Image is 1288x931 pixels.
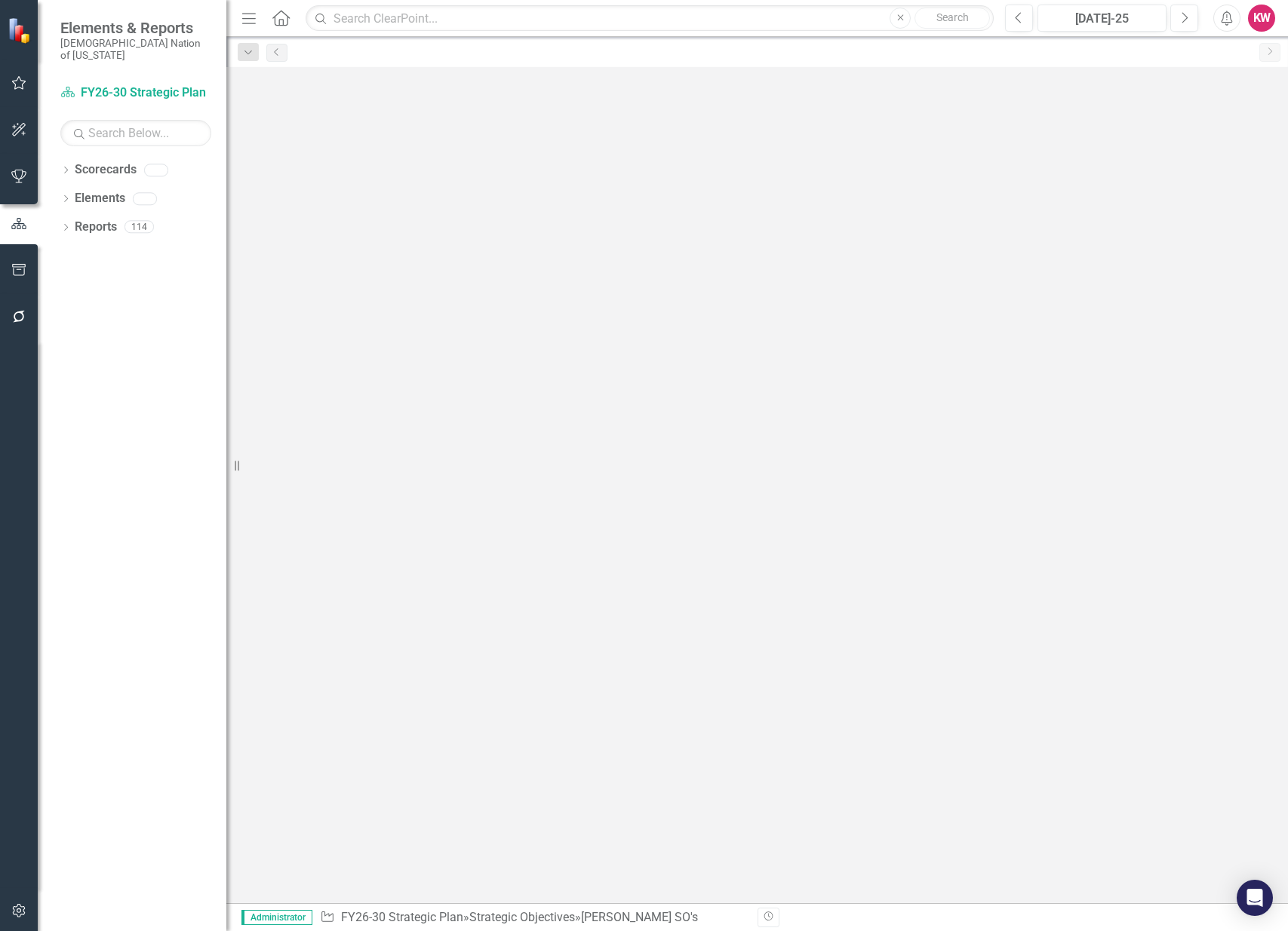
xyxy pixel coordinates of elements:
a: Strategic Objectives [469,910,575,924]
button: KW [1248,5,1275,32]
img: ClearPoint Strategy [8,17,34,43]
a: FY26-30 Strategic Plan [341,910,463,924]
a: Scorecards [75,161,137,179]
span: Elements & Reports [60,19,211,37]
div: 114 [124,221,154,234]
div: [DATE]-25 [1043,10,1161,28]
button: Search [915,8,990,29]
span: Search [936,11,969,23]
div: Open Intercom Messenger [1237,880,1273,916]
div: [PERSON_NAME] SO's [581,910,698,924]
a: FY26-30 Strategic Plan [60,84,211,102]
input: Search ClearPoint... [306,5,994,32]
div: » » [320,909,745,926]
small: [DEMOGRAPHIC_DATA] Nation of [US_STATE] [60,37,211,62]
input: Search Below... [60,120,211,146]
a: Elements [75,190,125,207]
a: Reports [75,219,117,236]
button: [DATE]-25 [1037,5,1167,32]
span: Administrator [241,910,312,925]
